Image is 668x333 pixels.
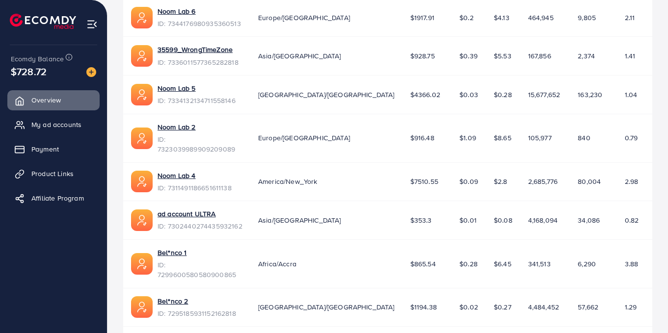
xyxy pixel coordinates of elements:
span: $0.01 [459,215,477,225]
a: Affiliate Program [7,188,100,208]
span: 2,685,776 [528,177,558,186]
span: America/New_York [258,177,318,186]
a: Noom Lab 5 [158,83,196,93]
span: $865.54 [410,259,436,269]
span: ID: 7299600580580900865 [158,260,242,280]
span: $1917.91 [410,13,434,23]
img: image [86,67,96,77]
img: ic-ads-acc.e4c84228.svg [131,84,153,105]
span: Europe/[GEOGRAPHIC_DATA] [258,13,350,23]
iframe: Chat [626,289,661,326]
span: My ad accounts [31,120,81,129]
span: $4366.02 [410,90,440,100]
span: 9,805 [578,13,596,23]
span: $7510.55 [410,177,438,186]
span: 2,374 [578,51,595,61]
span: $0.39 [459,51,478,61]
span: $0.02 [459,302,478,312]
span: Asia/[GEOGRAPHIC_DATA] [258,51,341,61]
span: ID: 7311491186651611138 [158,183,232,193]
span: 3.88 [625,259,639,269]
span: 105,977 [528,133,552,143]
img: ic-ads-acc.e4c84228.svg [131,253,153,275]
span: $1194.38 [410,302,437,312]
span: 0.82 [625,215,639,225]
span: $0.03 [459,90,478,100]
span: 1.29 [625,302,637,312]
span: Product Links [31,169,74,179]
img: ic-ads-acc.e4c84228.svg [131,7,153,28]
span: 0.79 [625,133,638,143]
img: ic-ads-acc.e4c84228.svg [131,209,153,231]
span: 1.41 [625,51,636,61]
img: ic-ads-acc.e4c84228.svg [131,296,153,318]
a: Payment [7,139,100,159]
span: $0.28 [459,259,478,269]
span: 2.98 [625,177,639,186]
span: $8.65 [494,133,511,143]
span: 34,086 [578,215,600,225]
span: $0.2 [459,13,474,23]
span: ID: 7344176980935360513 [158,19,241,28]
span: [GEOGRAPHIC_DATA]/[GEOGRAPHIC_DATA] [258,90,395,100]
img: ic-ads-acc.e4c84228.svg [131,171,153,192]
a: Product Links [7,164,100,183]
span: Ecomdy Balance [11,54,64,64]
span: $353.3 [410,215,432,225]
a: Noom Lab 6 [158,6,196,16]
span: $2.8 [494,177,508,186]
img: logo [10,14,76,29]
span: $1.09 [459,133,476,143]
img: ic-ads-acc.e4c84228.svg [131,128,153,149]
span: Affiliate Program [31,193,84,203]
span: ID: 7295185931152162818 [158,308,236,318]
span: 57,662 [578,302,598,312]
a: Bel*nco 2 [158,296,188,306]
span: [GEOGRAPHIC_DATA]/[GEOGRAPHIC_DATA] [258,302,395,312]
span: $0.08 [494,215,512,225]
span: 2.11 [625,13,635,23]
span: ID: 7334132134711558146 [158,96,236,105]
span: $5.53 [494,51,511,61]
span: 840 [578,133,590,143]
span: 6,290 [578,259,596,269]
a: Noom Lab 4 [158,171,196,180]
span: $0.28 [494,90,512,100]
span: $916.48 [410,133,434,143]
span: Europe/[GEOGRAPHIC_DATA] [258,133,350,143]
span: Overview [31,95,61,105]
span: ID: 7323039989909209089 [158,134,242,154]
img: menu [86,19,98,30]
a: Noom Lab 2 [158,122,196,132]
span: ID: 7302440274435932162 [158,221,242,231]
span: $928.75 [410,51,435,61]
span: 80,004 [578,177,601,186]
span: 163,230 [578,90,602,100]
span: Africa/Accra [258,259,296,269]
span: $0.09 [459,177,478,186]
span: 167,856 [528,51,551,61]
span: $728.72 [11,64,47,78]
a: Overview [7,90,100,110]
span: 464,945 [528,13,554,23]
span: Payment [31,144,59,154]
span: 4,484,452 [528,302,559,312]
a: My ad accounts [7,115,100,134]
span: 1.04 [625,90,638,100]
span: $4.13 [494,13,509,23]
a: Bel*nco 1 [158,248,187,257]
span: ID: 7336011577365282818 [158,57,239,67]
span: 4,168,094 [528,215,558,225]
a: 35599_WrongTimeZone [158,45,233,54]
img: ic-ads-acc.e4c84228.svg [131,45,153,67]
span: $6.45 [494,259,511,269]
span: $0.27 [494,302,511,312]
span: Asia/[GEOGRAPHIC_DATA] [258,215,341,225]
span: 341,513 [528,259,551,269]
a: ad account ULTRA [158,209,216,219]
span: 15,677,652 [528,90,561,100]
